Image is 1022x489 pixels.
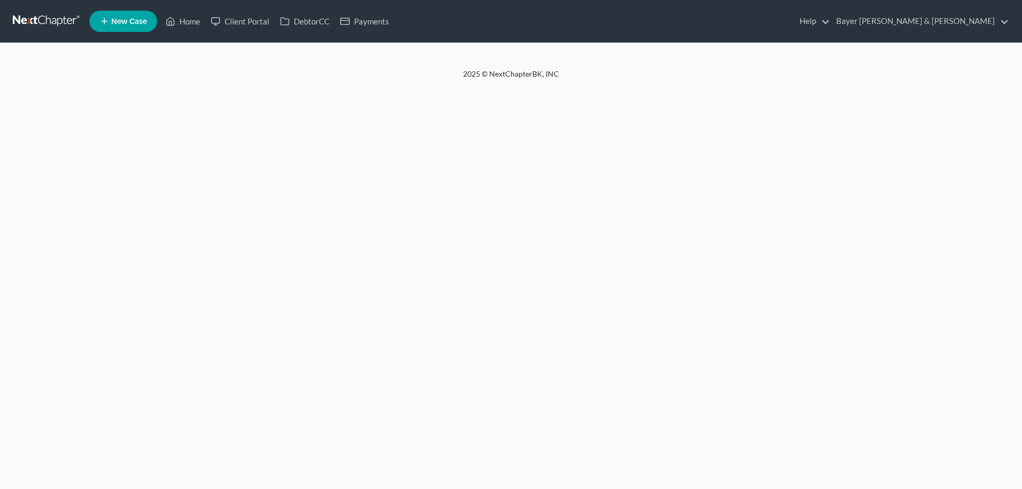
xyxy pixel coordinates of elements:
a: Client Portal [205,12,275,31]
a: Home [160,12,205,31]
div: 2025 © NextChapterBK, INC [208,69,814,88]
new-legal-case-button: New Case [89,11,157,32]
a: Help [794,12,830,31]
a: DebtorCC [275,12,335,31]
a: Bayer [PERSON_NAME] & [PERSON_NAME] [831,12,1009,31]
a: Payments [335,12,394,31]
